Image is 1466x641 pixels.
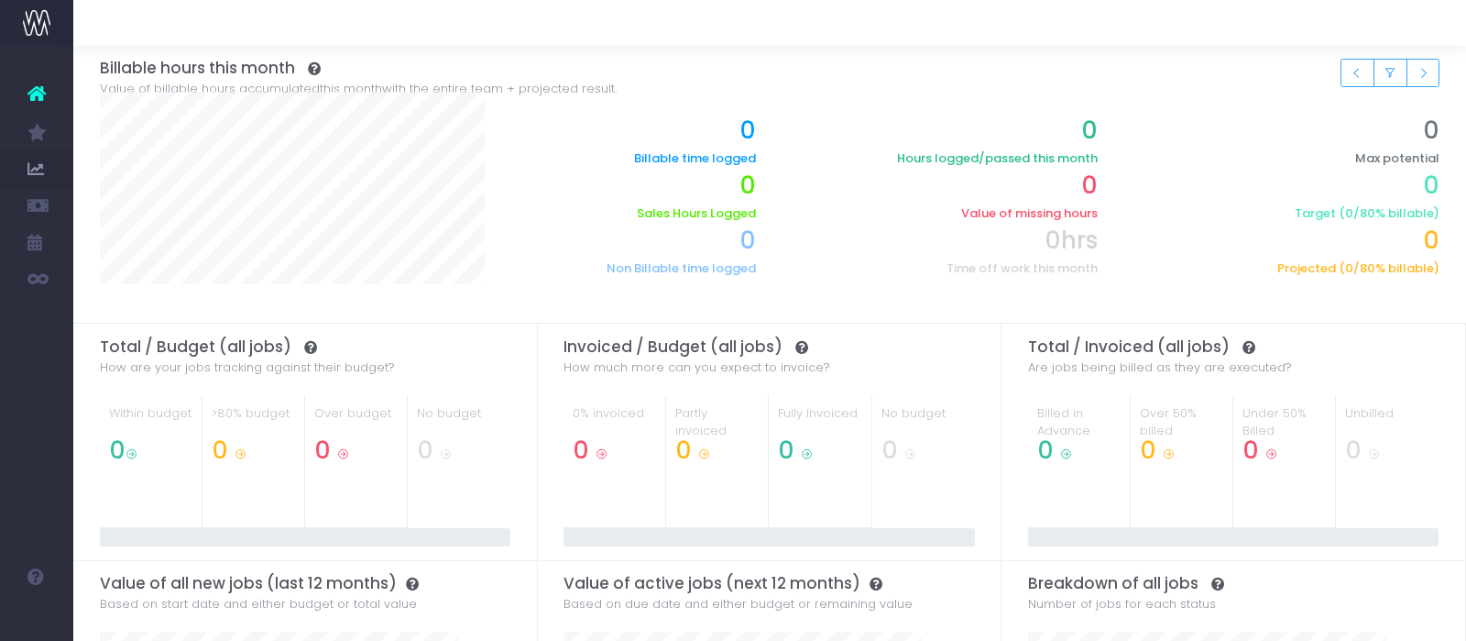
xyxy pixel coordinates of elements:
span: 0 [675,437,692,465]
span: 0 [1345,261,1353,276]
span: this month [320,80,382,98]
span: 80 [1360,206,1375,221]
span: 80 [1360,261,1375,276]
span: Based on start date and either budget or total value [100,595,417,613]
span: 0 [881,437,898,465]
h6: Hours logged /passed this month [783,151,1098,166]
span: 0 [1345,206,1353,221]
span: How much more can you expect to invoice? [563,359,830,377]
h3: Value of active jobs (next 12 months) [563,574,974,592]
div: >80% budget [212,404,295,437]
h2: 0 [1125,227,1439,255]
h6: Sales Hours Logged [442,206,756,221]
span: Number of jobs for each status [1028,595,1216,613]
span: Based on due date and either budget or remaining value [563,595,913,613]
span: 0 [573,437,589,465]
h2: 0 [1125,116,1439,145]
h3: Billable hours this month [100,59,1440,77]
span: 0 [314,437,331,465]
div: Over 50% billed [1140,404,1223,437]
h2: 0hrs [783,227,1098,255]
span: How are your jobs tracking against their budget? [100,359,395,377]
h6: Max potential [1125,151,1439,166]
h6: Value of missing hours [783,206,1098,221]
div: Unbilled [1345,404,1429,437]
span: 0 [212,437,228,465]
div: No budget [417,404,501,437]
span: 0 [1140,437,1156,465]
h6: Projected ( / % billable) [1125,261,1439,276]
span: 0 [778,437,794,465]
h6: Billable time logged [442,151,756,166]
h6: Time off work this month [783,261,1098,276]
h3: Value of all new jobs (last 12 months) [100,574,510,592]
span: 0 [417,437,433,465]
div: Fully Invoiced [778,404,861,437]
h6: Target ( / % billable) [1125,206,1439,221]
div: 0% invoiced [573,404,656,437]
span: Total / Invoiced (all jobs) [1028,337,1230,356]
div: Billed in Advance [1037,404,1121,437]
span: 0 [109,437,126,465]
div: Over budget [314,404,398,437]
img: images/default_profile_image.png [23,604,50,632]
h2: 0 [783,171,1098,200]
div: Small button group [1340,59,1439,87]
div: Under 50% Billed [1242,404,1326,437]
span: Are jobs being billed as they are executed? [1028,359,1292,377]
div: Partly invoiced [675,404,759,437]
span: Value of billable hours accumulated with the entire team + projected result. [100,80,617,98]
div: No budget [881,404,966,437]
span: Invoiced / Budget (all jobs) [563,337,782,356]
div: Within budget [109,404,192,437]
span: Total / Budget (all jobs) [100,337,291,356]
h2: 0 [783,116,1098,145]
span: 0 [1242,437,1259,465]
span: 0 [1345,437,1362,465]
h6: Non Billable time logged [442,261,756,276]
h2: 0 [442,227,756,255]
span: 0 [1037,437,1054,465]
span: Breakdown of all jobs [1028,574,1198,592]
h2: 0 [442,116,756,145]
h2: 0 [1125,171,1439,200]
h2: 0 [442,171,756,200]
